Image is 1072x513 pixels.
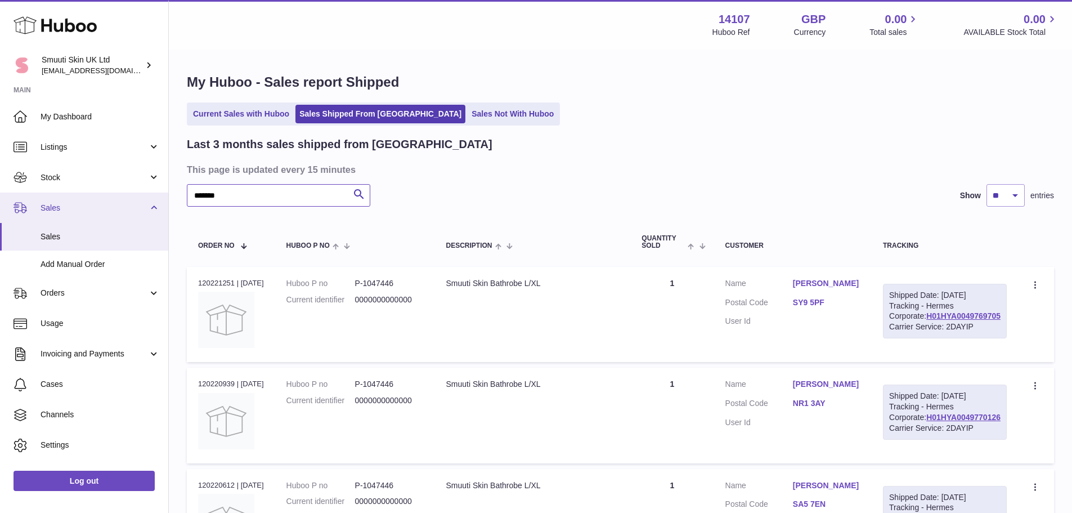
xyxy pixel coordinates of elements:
[295,105,465,123] a: Sales Shipped From [GEOGRAPHIC_DATA]
[42,66,165,75] span: [EMAIL_ADDRESS][DOMAIN_NAME]
[889,423,1001,434] div: Carrier Service: 2DAYIP
[198,379,264,389] div: 120220939 | [DATE]
[963,12,1058,38] a: 0.00 AVAILABLE Stock Total
[286,242,330,249] span: Huboo P no
[725,417,793,428] dt: User Id
[963,27,1058,38] span: AVAILABLE Stock Total
[198,292,254,348] img: no-photo.jpg
[286,379,355,390] dt: Huboo P no
[198,393,254,449] img: no-photo.jpg
[642,235,685,249] span: Quantity Sold
[14,57,30,74] img: internalAdmin-14107@internal.huboo.com
[189,105,293,123] a: Current Sales with Huboo
[41,318,160,329] span: Usage
[198,480,264,490] div: 120220612 | [DATE]
[286,295,355,305] dt: Current identifier
[41,349,148,359] span: Invoicing and Payments
[630,267,714,362] td: 1
[187,163,1051,176] h3: This page is updated every 15 minutes
[719,12,750,27] strong: 14107
[883,242,1007,249] div: Tracking
[41,288,148,298] span: Orders
[468,105,558,123] a: Sales Not With Huboo
[793,398,860,409] a: NR1 3AY
[355,379,424,390] dd: P-1047446
[725,278,793,292] dt: Name
[41,142,148,153] span: Listings
[725,398,793,412] dt: Postal Code
[41,231,160,242] span: Sales
[41,111,160,122] span: My Dashboard
[712,27,750,38] div: Huboo Ref
[725,316,793,327] dt: User Id
[725,379,793,392] dt: Name
[885,12,907,27] span: 0.00
[889,290,1001,301] div: Shipped Date: [DATE]
[355,295,424,305] dd: 0000000000000
[725,480,793,494] dt: Name
[286,395,355,406] dt: Current identifier
[446,379,619,390] div: Smuuti Skin Bathrobe L/XL
[794,27,826,38] div: Currency
[793,278,860,289] a: [PERSON_NAME]
[14,471,155,491] a: Log out
[355,395,424,406] dd: 0000000000000
[1030,190,1054,201] span: entries
[926,413,1001,422] a: H01HYA0049770126
[446,242,492,249] span: Description
[198,278,264,288] div: 120221251 | [DATE]
[198,242,235,249] span: Order No
[801,12,826,27] strong: GBP
[725,297,793,311] dt: Postal Code
[286,496,355,507] dt: Current identifier
[869,27,920,38] span: Total sales
[889,391,1001,402] div: Shipped Date: [DATE]
[42,55,143,76] div: Smuuti Skin UK Ltd
[883,284,1007,339] div: Tracking - Hermes Corporate:
[286,278,355,289] dt: Huboo P no
[960,190,981,201] label: Show
[793,297,860,308] a: SY9 5PF
[187,137,492,152] h2: Last 3 months sales shipped from [GEOGRAPHIC_DATA]
[883,385,1007,440] div: Tracking - Hermes Corporate:
[41,259,160,270] span: Add Manual Order
[41,409,160,420] span: Channels
[869,12,920,38] a: 0.00 Total sales
[793,499,860,510] a: SA5 7EN
[355,278,424,289] dd: P-1047446
[630,368,714,463] td: 1
[889,322,1001,332] div: Carrier Service: 2DAYIP
[793,379,860,390] a: [PERSON_NAME]
[446,278,619,289] div: Smuuti Skin Bathrobe L/XL
[446,480,619,491] div: Smuuti Skin Bathrobe L/XL
[725,499,793,512] dt: Postal Code
[793,480,860,491] a: [PERSON_NAME]
[725,242,860,249] div: Customer
[41,172,148,183] span: Stock
[41,203,148,213] span: Sales
[187,73,1054,91] h1: My Huboo - Sales report Shipped
[355,480,424,491] dd: P-1047446
[1024,12,1046,27] span: 0.00
[41,379,160,390] span: Cases
[41,440,160,450] span: Settings
[889,492,1001,503] div: Shipped Date: [DATE]
[286,480,355,491] dt: Huboo P no
[926,311,1001,320] a: H01HYA0049769705
[355,496,424,507] dd: 0000000000000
